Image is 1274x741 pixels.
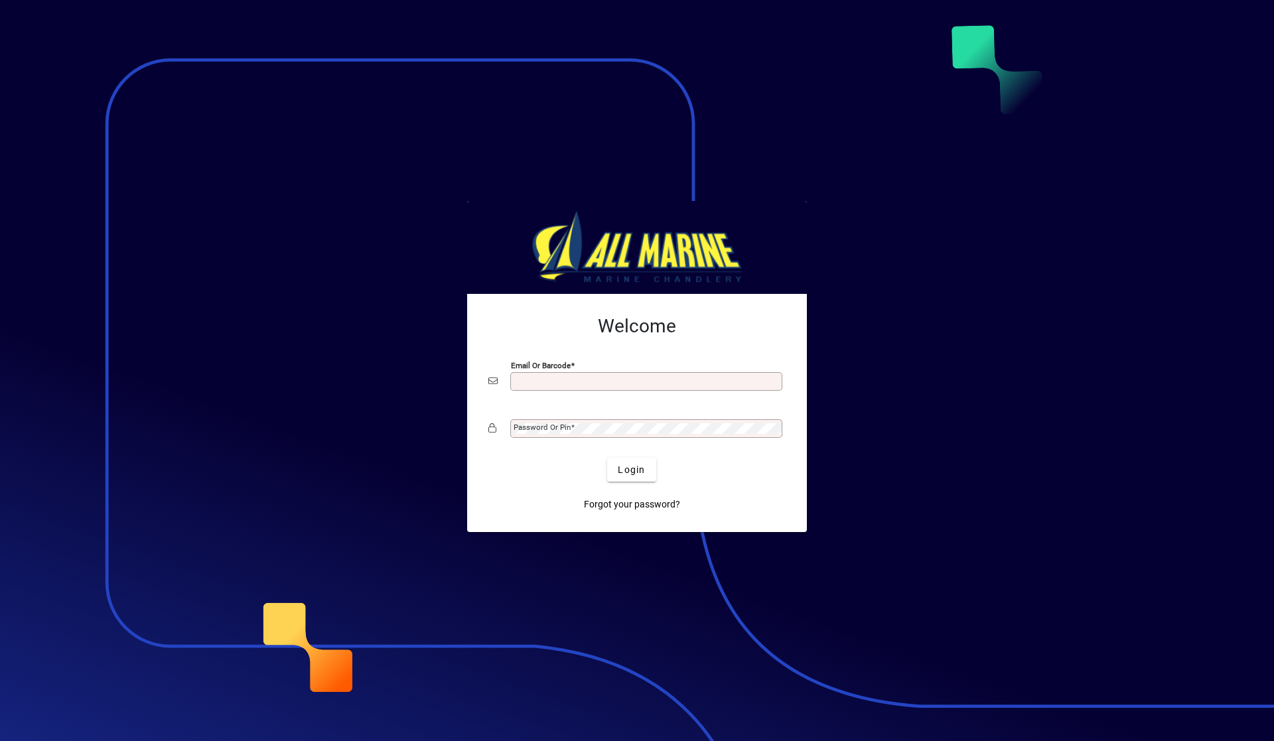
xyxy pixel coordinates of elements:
[584,498,680,511] span: Forgot your password?
[514,423,571,432] mat-label: Password or Pin
[511,361,571,370] mat-label: Email or Barcode
[579,492,685,516] a: Forgot your password?
[618,463,645,477] span: Login
[607,458,656,482] button: Login
[488,315,786,338] h2: Welcome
